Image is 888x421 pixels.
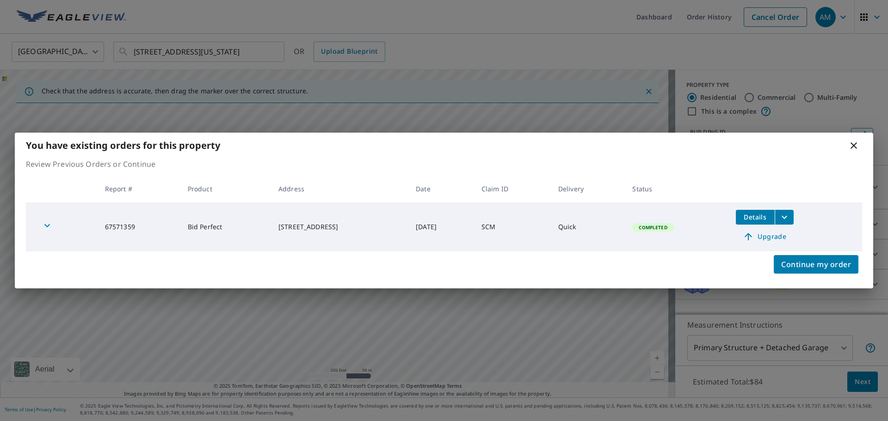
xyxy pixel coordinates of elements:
b: You have existing orders for this property [26,139,220,152]
th: Product [180,175,271,202]
th: Claim ID [474,175,551,202]
button: Continue my order [774,255,858,274]
button: filesDropdownBtn-67571359 [775,210,794,225]
td: Bid Perfect [180,202,271,251]
span: Details [741,213,769,221]
button: detailsBtn-67571359 [736,210,775,225]
th: Report # [98,175,180,202]
span: Continue my order [781,258,851,271]
th: Status [625,175,728,202]
th: Date [408,175,474,202]
td: [DATE] [408,202,474,251]
span: Upgrade [741,231,788,242]
td: Quick [551,202,625,251]
span: Completed [633,224,672,231]
a: Upgrade [736,229,794,244]
th: Delivery [551,175,625,202]
div: [STREET_ADDRESS] [278,222,401,232]
th: Address [271,175,408,202]
td: 67571359 [98,202,180,251]
td: SCM [474,202,551,251]
p: Review Previous Orders or Continue [26,159,862,170]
